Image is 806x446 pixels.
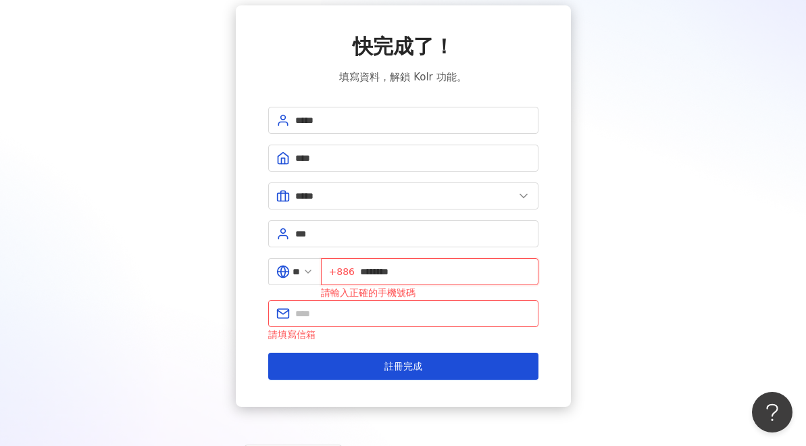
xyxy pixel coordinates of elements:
button: 註冊完成 [268,353,538,380]
span: 快完成了！ [353,32,454,61]
span: 註冊完成 [384,361,422,372]
span: +886 [329,264,355,279]
div: 請輸入正確的手機號碼 [321,285,538,300]
iframe: Help Scout Beacon - Open [752,392,792,432]
div: 請填寫信箱 [268,327,538,342]
span: 填寫資料，解鎖 Kolr 功能。 [339,69,466,85]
